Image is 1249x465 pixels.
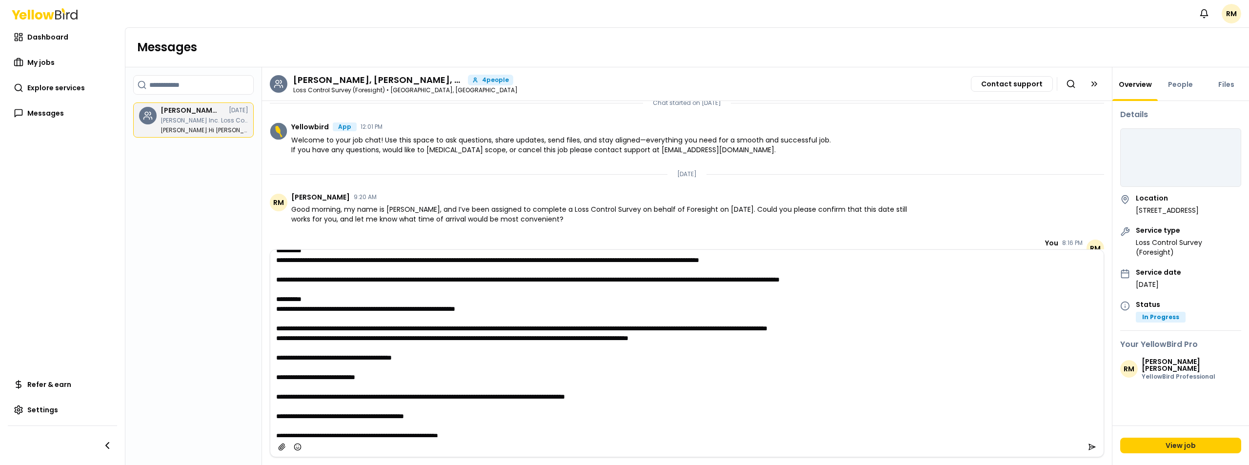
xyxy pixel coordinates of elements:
span: Yellowbird [291,123,329,130]
iframe: Job Location [1121,129,1241,187]
span: You [1045,240,1058,246]
span: Explore services [27,83,85,93]
h3: [PERSON_NAME] [PERSON_NAME] [1142,358,1241,372]
a: Dashboard [8,27,117,47]
a: [PERSON_NAME], [PERSON_NAME], [PERSON_NAME], [PERSON_NAME][DATE][PERSON_NAME] Inc. Loss Control S... [133,102,254,138]
time: 12:01 PM [361,124,383,130]
a: Files [1212,80,1240,89]
button: Contact support [971,76,1053,92]
span: RM [1120,360,1138,378]
span: Settings [27,405,58,415]
span: RM [1222,4,1241,23]
a: My jobs [8,53,117,72]
h3: Your YellowBird Pro [1120,339,1241,350]
time: 9:20 AM [354,194,377,200]
p: [DATE] [1136,280,1181,289]
time: [DATE] [229,107,248,113]
span: Welcome to your job chat! Use this space to ask questions, share updates, send files, and stay al... [291,135,835,155]
div: App [333,122,357,131]
a: Overview [1113,80,1158,89]
h4: Location [1136,195,1199,202]
p: Chat started on [DATE] [653,99,721,107]
p: [STREET_ADDRESS] [1136,205,1199,215]
a: Settings [8,400,117,420]
span: Refer & earn [27,380,71,389]
a: View job [1120,438,1241,453]
span: Good morning, my name is [PERSON_NAME], and I’ve been assigned to complete a Loss Control Survey ... [291,204,917,224]
p: [DATE] [677,170,697,178]
p: Loss Control Survey (Foresight) • [GEOGRAPHIC_DATA], [GEOGRAPHIC_DATA] [293,87,518,93]
div: In Progress [1136,312,1186,323]
span: RM [270,194,287,211]
p: Hi Ricardo, Thank you for confirming the date and time window. I will plan to arrive on-site at 9... [161,127,248,133]
a: Messages [8,103,117,123]
p: YellowBird Professional [1142,374,1241,380]
span: Dashboard [27,32,68,42]
h1: Messages [137,40,1237,55]
time: 8:16 PM [1062,240,1083,246]
h4: Service date [1136,269,1181,276]
a: Refer & earn [8,375,117,394]
a: Explore services [8,78,117,98]
p: Loss Control Survey (Foresight) [1136,238,1241,257]
span: 4 people [482,77,509,83]
h3: Richard F. Moreno, Ricardo Macias, Cody Kelly, Luis Gordon -Fiano [161,107,219,114]
h3: Richard F. Moreno, Ricardo Macias, Cody Kelly, Luis Gordon -Fiano [293,76,464,84]
h4: Service type [1136,227,1241,234]
span: Messages [27,108,64,118]
h4: Status [1136,301,1186,308]
span: RM [1087,240,1104,257]
h3: Details [1120,109,1241,121]
span: My jobs [27,58,55,67]
a: People [1162,80,1199,89]
p: Gordon- Fiano Inc. Loss Control Survey (Foresight) - 5557 Calle Arena, Carpinteria, CA 93013 [161,118,248,123]
span: [PERSON_NAME] [291,194,350,201]
div: Chat messages [262,101,1112,249]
